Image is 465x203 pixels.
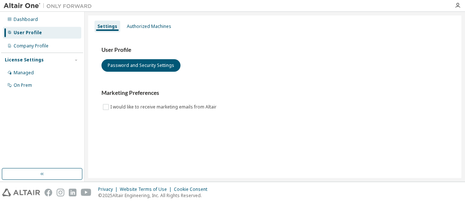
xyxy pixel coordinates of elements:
[14,82,32,88] div: On Prem
[14,30,42,36] div: User Profile
[14,70,34,76] div: Managed
[14,43,49,49] div: Company Profile
[69,189,76,196] img: linkedin.svg
[101,46,448,54] h3: User Profile
[174,186,212,192] div: Cookie Consent
[2,189,40,196] img: altair_logo.svg
[110,103,218,111] label: I would like to receive marketing emails from Altair
[4,2,96,10] img: Altair One
[120,186,174,192] div: Website Terms of Use
[127,24,171,29] div: Authorized Machines
[44,189,52,196] img: facebook.svg
[98,192,212,199] p: © 2025 Altair Engineering, Inc. All Rights Reserved.
[101,59,180,72] button: Password and Security Settings
[5,57,44,63] div: License Settings
[97,24,117,29] div: Settings
[14,17,38,22] div: Dashboard
[98,186,120,192] div: Privacy
[81,189,92,196] img: youtube.svg
[101,89,448,97] h3: Marketing Preferences
[57,189,64,196] img: instagram.svg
